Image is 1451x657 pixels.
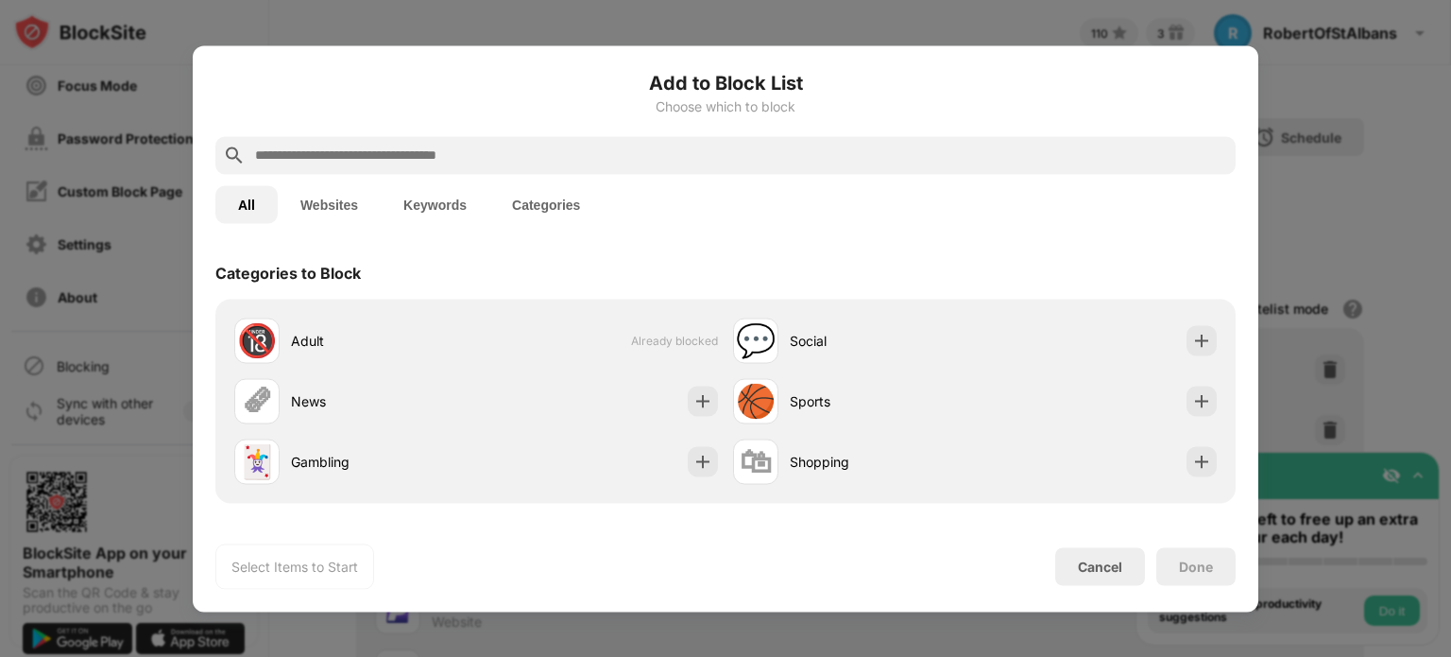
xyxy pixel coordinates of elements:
[237,442,277,481] div: 🃏
[215,263,361,282] div: Categories to Block
[790,452,975,472] div: Shopping
[278,185,381,223] button: Websites
[631,334,718,348] span: Already blocked
[489,185,603,223] button: Categories
[291,331,476,351] div: Adult
[1078,559,1122,575] div: Cancel
[231,557,358,576] div: Select Items to Start
[237,321,277,360] div: 🔞
[215,185,278,223] button: All
[736,321,776,360] div: 💬
[291,452,476,472] div: Gambling
[790,331,975,351] div: Social
[215,98,1236,113] div: Choose which to block
[223,144,246,166] img: search.svg
[736,382,776,421] div: 🏀
[790,391,975,411] div: Sports
[381,185,489,223] button: Keywords
[1179,559,1213,574] div: Done
[291,391,476,411] div: News
[740,442,772,481] div: 🛍
[215,68,1236,96] h6: Add to Block List
[241,382,273,421] div: 🗞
